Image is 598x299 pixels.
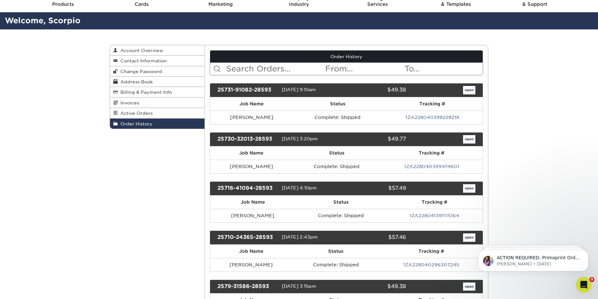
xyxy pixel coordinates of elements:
[341,233,411,242] div: $57.46
[110,77,205,87] a: Address Book
[210,97,294,111] th: Job Name
[110,66,205,77] a: Change Password
[213,283,282,291] div: 2579-31586-28593
[2,279,55,297] iframe: Google Customer Reviews
[341,135,411,144] div: $49.77
[210,258,293,272] td: [PERSON_NAME]
[469,236,598,282] iframe: Intercom notifications message
[110,98,205,108] a: Invoices
[213,86,282,94] div: 25731-91082-28593
[379,245,483,258] th: Tracking #
[210,111,294,124] td: [PERSON_NAME]
[404,164,459,169] a: 1ZA228040399474601
[405,115,459,120] a: 1ZA228040398228218
[293,146,380,160] th: Status
[118,79,153,84] span: Address Book
[293,245,379,258] th: Status
[213,135,282,144] div: 25730-32013-28593
[293,160,380,173] td: Complete: Shipped
[118,100,139,105] span: Invoices
[210,196,296,209] th: Job Name
[210,146,293,160] th: Job Name
[296,209,386,222] td: Complete: Shipped
[213,184,282,193] div: 25716-41094-28593
[282,136,318,141] span: [DATE] 3:20pm
[110,56,205,66] a: Contact Information
[213,233,282,242] div: 25710-24365-28593
[463,135,475,144] a: open
[463,86,475,94] a: open
[282,185,317,190] span: [DATE] 4:10pm
[210,245,293,258] th: Job Name
[409,213,459,218] a: 1ZA228041391115164
[576,277,592,293] iframe: Intercom live chat
[325,63,404,75] input: From...
[282,87,316,92] span: [DATE] 9:10am
[118,90,172,95] span: Billing & Payment Info
[404,63,483,75] input: To...
[110,108,205,118] a: Active Orders
[110,119,205,129] a: Order History
[118,121,152,126] span: Order History
[118,69,162,74] span: Change Password
[118,111,153,116] span: Active Orders
[282,234,318,240] span: [DATE] 2:43pm
[110,45,205,56] a: Account Overview
[282,283,316,289] span: [DATE] 3:15pm
[386,196,483,209] th: Tracking #
[118,58,167,63] span: Contact Information
[463,283,475,291] a: open
[380,146,483,160] th: Tracking #
[293,258,379,272] td: Complete: Shipped
[226,63,325,75] input: Search Orders...
[403,262,459,267] a: 1ZA228040296307245
[210,209,296,222] td: [PERSON_NAME]
[293,111,382,124] td: Complete: Shipped
[293,97,382,111] th: Status
[463,233,475,242] a: open
[463,184,475,193] a: open
[210,50,483,63] a: Order History
[210,160,293,173] td: [PERSON_NAME]
[589,277,594,282] span: 9
[382,97,483,111] th: Tracking #
[341,184,411,193] div: $57.49
[296,196,386,209] th: Status
[341,283,411,291] div: $49.38
[118,48,163,53] span: Account Overview
[110,87,205,97] a: Billing & Payment Info
[341,86,411,94] div: $49.38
